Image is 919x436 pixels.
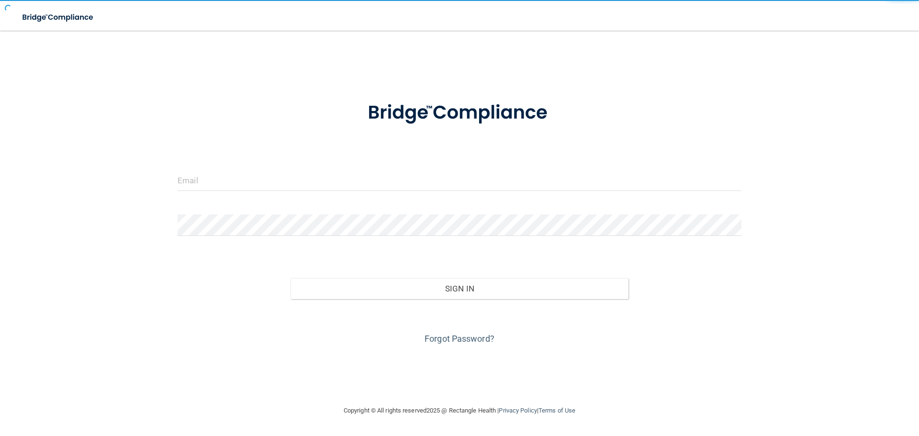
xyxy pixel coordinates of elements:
a: Terms of Use [538,407,575,414]
a: Forgot Password? [425,334,494,344]
button: Sign In [291,278,629,299]
img: bridge_compliance_login_screen.278c3ca4.svg [14,8,102,27]
div: Copyright © All rights reserved 2025 @ Rectangle Health | | [285,395,634,426]
img: bridge_compliance_login_screen.278c3ca4.svg [348,88,571,138]
input: Email [178,169,741,191]
a: Privacy Policy [499,407,537,414]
